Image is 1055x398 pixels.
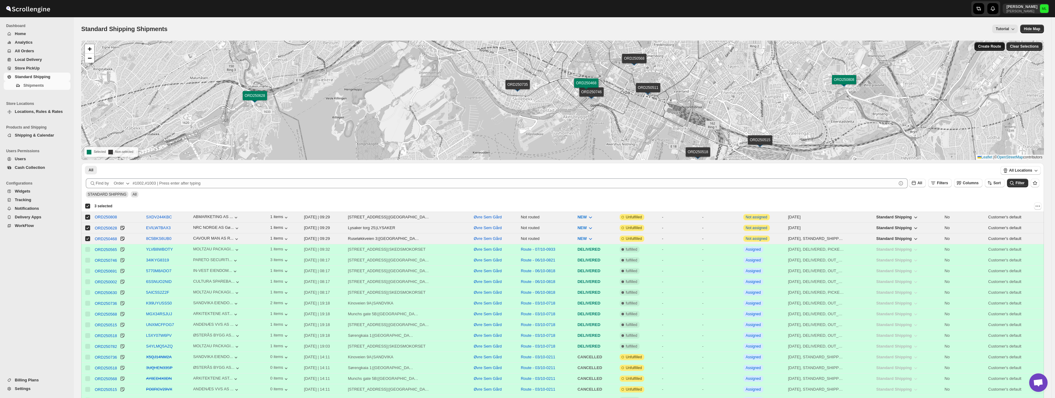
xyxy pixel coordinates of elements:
[876,225,912,230] span: Standard Shipping
[474,355,502,359] button: Øvre Sem Gård
[270,387,289,393] div: 0 items
[95,365,117,371] button: ORD250518
[521,301,555,305] button: Route - 03/10-0718
[521,312,555,316] button: Route - 03/10-0718
[1001,166,1041,175] button: All Locations
[270,236,289,242] button: 1 items
[996,27,1009,31] span: Tutorial
[474,279,502,284] button: Øvre Sem Gård
[6,23,71,28] span: Dashboard
[193,214,239,221] button: ABMARKETING AS ...
[95,236,117,242] button: ORD250468
[4,155,70,163] button: Users
[4,196,70,204] button: Tracking
[746,355,761,359] button: Assigned
[474,312,502,316] button: Øvre Sem Gård
[193,247,234,251] div: MOLTZAU PACKAGI...
[1003,4,1049,14] button: User menu
[626,215,642,220] span: Unfulfilled
[873,234,922,244] button: Standard Shipping
[746,312,761,316] button: Assigned
[15,386,30,391] span: Settings
[95,312,117,316] div: ORD250568
[1006,4,1037,9] p: [PERSON_NAME]
[270,354,289,360] button: 0 items
[95,322,117,328] button: ORD250515
[133,192,137,197] span: All
[15,215,41,219] span: Delivery Apps
[108,148,134,156] p: Non-selected
[95,301,117,306] div: ORD250736
[95,290,117,295] div: ORD250630
[474,322,502,327] button: Øvre Sem Gård
[133,178,897,188] input: #1002,#1003 | Press enter after typing
[746,226,767,230] button: Not assigned
[978,44,1001,49] span: Create Route
[993,181,1001,185] span: Sort
[1029,373,1048,392] div: Open chat
[746,366,761,370] button: Assigned
[146,355,172,359] button: X5QJ14NM2A
[577,236,587,241] span: NEW
[193,333,241,339] button: ØSTERÅS BYGG AS...
[746,333,761,338] button: Assigned
[95,215,117,219] button: ORD250808
[146,290,169,295] button: 5AIC5S2Z2F
[146,365,173,370] button: 3UQHEN33SP
[474,376,502,381] button: Øvre Sem Gård
[993,155,994,159] span: |
[95,268,117,274] button: ORD250691
[15,31,26,36] span: Home
[513,85,522,92] img: Marker
[587,92,596,99] img: Marker
[193,322,234,327] div: ANDENÆS VVS AS ...
[521,376,555,381] button: Route - 03/10-0211
[746,323,761,327] button: Assigned
[474,215,502,219] button: Øvre Sem Gård
[146,322,174,327] button: UNXMCFFOG7
[270,365,289,371] div: 0 items
[270,333,289,339] button: 1 items
[15,57,42,62] span: Local Delivery
[574,212,597,222] button: NEW
[270,311,289,317] button: 1 items
[937,181,948,185] span: Filters
[746,237,767,241] button: Not assigned
[89,168,93,173] span: All
[270,279,289,285] button: 1 items
[146,333,172,338] button: L5XY07W6PV
[193,236,240,242] button: CAVOUR MAN AS R...
[521,344,555,348] button: Route - 03/10-0718
[85,54,94,63] a: Zoom out
[95,333,117,338] div: ORD250518
[474,344,502,348] button: Øvre Sem Gård
[1040,4,1049,13] span: Michael Lunga
[193,387,234,391] div: ANDENÆS VVS AS ...
[85,166,97,174] button: All
[6,149,71,153] span: Users Permissions
[992,25,1018,33] button: Tutorial
[521,214,574,220] div: Not routed
[95,376,117,382] button: ORD250568
[4,81,70,90] button: Shipments
[521,387,555,392] button: Route - 03/10-0211
[988,214,1040,220] div: Customer's default
[15,197,31,202] span: Tracking
[193,387,240,393] button: ANDENÆS VVS AS ...
[193,257,238,264] button: PARETO SECURITI...
[270,214,289,221] button: 1 items
[94,204,112,209] span: 3 selected
[988,225,1040,231] div: Customer's default
[788,214,844,220] div: [DATE]
[662,214,698,220] div: -
[4,107,70,116] button: Locations, Rules & Rates
[746,387,761,392] button: Assigned
[85,44,94,54] a: Zoom in
[95,225,117,231] button: ORD250628
[146,258,169,262] button: 34IKYG8319
[250,96,259,103] img: Marker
